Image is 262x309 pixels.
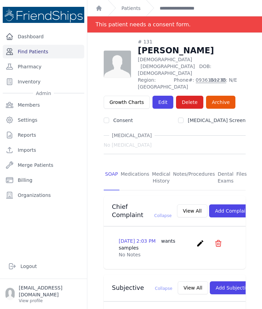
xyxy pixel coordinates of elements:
a: SOAP [104,165,119,190]
span: Admin [33,90,54,97]
a: Imports [3,143,84,157]
a: Dental Exams [216,165,235,190]
a: Members [3,98,84,112]
a: Files [235,165,248,190]
span: Phone#: [174,77,205,90]
a: Growth Charts [104,96,150,109]
div: # 131 [138,38,246,45]
a: Notes/Procedures [172,165,216,190]
img: person-242608b1a05df3501eefc295dc1bc67a.jpg [104,51,131,78]
i: create [196,239,204,247]
h3: Chief Complaint [112,203,172,219]
p: No Notes [119,251,231,258]
label: Consent [113,118,133,123]
span: No [MEDICAL_DATA] [104,142,151,148]
a: Reports [3,128,84,142]
a: Find Patients [3,45,84,58]
a: [EMAIL_ADDRESS][DOMAIN_NAME] View profile [5,284,82,304]
a: Edit [152,96,173,109]
a: Dashboard [3,30,84,43]
img: Medical Missions EMR [3,7,84,23]
span: [DEMOGRAPHIC_DATA] [141,64,195,69]
a: Billing [3,173,84,187]
button: Add Complaint [209,204,256,217]
button: Add Subjective [210,281,257,294]
a: Medical History [151,165,172,190]
a: Settings [3,113,84,127]
a: Merge Patients [3,158,84,172]
span: [MEDICAL_DATA] [109,132,155,139]
a: Pharmacy [3,60,84,73]
button: Delete [176,96,203,109]
h1: [PERSON_NAME] [138,45,246,56]
a: Organizations [3,188,84,202]
span: Region: [GEOGRAPHIC_DATA] [138,77,170,90]
p: [DATE] 2:03 PM [119,238,193,251]
span: Gov ID: N/E [210,77,246,90]
div: This patient needs a consent form. [96,16,191,32]
a: Medications [119,165,151,190]
p: [EMAIL_ADDRESS][DOMAIN_NAME] [19,284,82,298]
button: View All [177,204,207,217]
label: [MEDICAL_DATA] Screen [188,118,246,123]
a: Archive [206,96,235,109]
a: Logout [5,259,82,273]
span: Collapse [154,213,172,218]
nav: Tabs [104,165,246,190]
p: [DEMOGRAPHIC_DATA] [138,56,246,77]
a: Inventory [3,75,84,89]
div: Notification [87,16,262,33]
span: Collapse [155,286,172,291]
h3: Subjective [112,284,172,292]
a: create [196,242,206,249]
a: Patients [121,5,141,12]
button: View All [178,281,208,294]
p: View profile [19,298,82,304]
